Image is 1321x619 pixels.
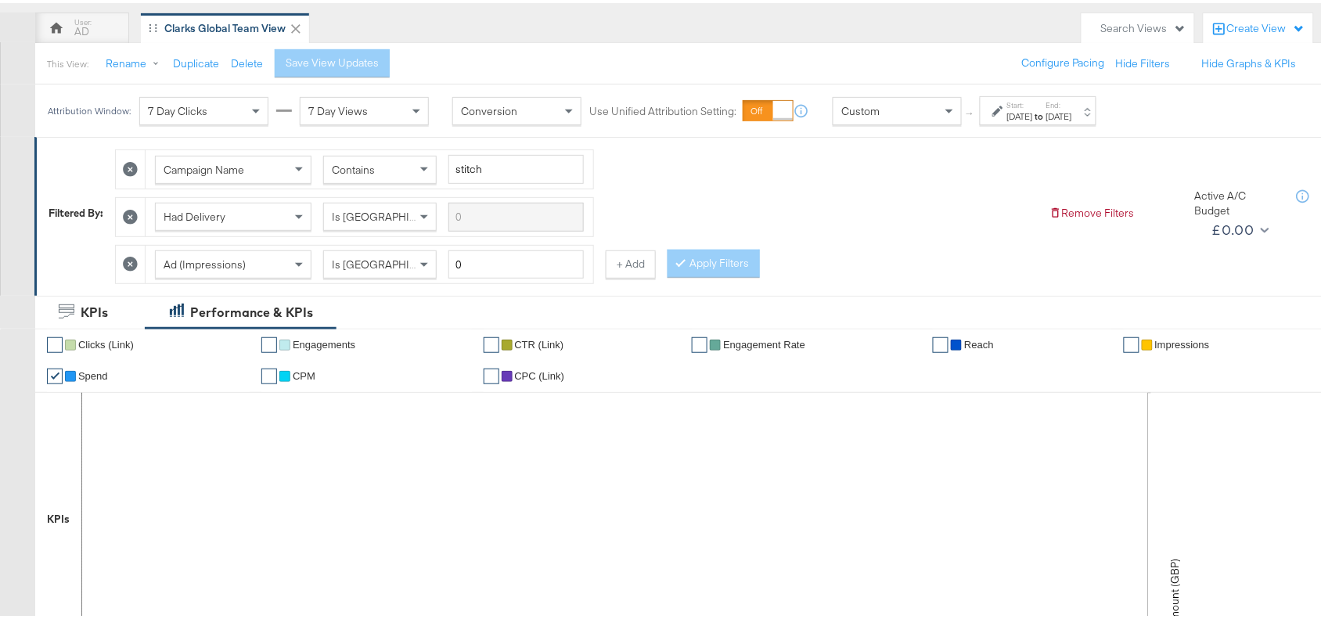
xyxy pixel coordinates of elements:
[448,200,584,229] input: Enter a search term
[1124,334,1139,350] a: ✔
[1116,53,1171,68] button: Hide Filters
[1101,18,1186,33] div: Search Views
[515,367,565,379] span: CPC (Link)
[173,53,219,68] button: Duplicate
[461,101,517,115] span: Conversion
[1202,53,1297,68] button: Hide Graphs & KPIs
[81,301,108,318] div: KPIs
[47,103,131,113] div: Attribution Window:
[1007,97,1033,107] label: Start:
[332,207,452,221] span: Is [GEOGRAPHIC_DATA]
[293,367,315,379] span: CPM
[164,207,225,221] span: Had Delivery
[293,336,355,347] span: Engagements
[1206,214,1272,239] button: £0.00
[78,367,108,379] span: Spend
[933,334,948,350] a: ✔
[95,47,176,75] button: Rename
[261,334,277,350] a: ✔
[308,101,368,115] span: 7 Day Views
[1227,18,1305,34] div: Create View
[964,336,994,347] span: Reach
[332,160,375,174] span: Contains
[841,101,880,115] span: Custom
[448,152,584,181] input: Enter a search term
[47,365,63,381] a: ✔
[332,254,452,268] span: Is [GEOGRAPHIC_DATA]
[963,108,978,113] span: ↑
[484,365,499,381] a: ✔
[1007,107,1033,120] div: [DATE]
[149,20,157,29] div: Drag to reorder tab
[1011,46,1116,74] button: Configure Pacing
[1046,97,1072,107] label: End:
[47,334,63,350] a: ✔
[515,336,564,347] span: CTR (Link)
[47,55,88,67] div: This View:
[231,53,263,68] button: Delete
[1212,215,1254,239] div: £0.00
[589,101,736,116] label: Use Unified Attribution Setting:
[1155,336,1210,347] span: Impressions
[164,160,244,174] span: Campaign Name
[692,334,707,350] a: ✔
[1195,185,1281,214] div: Active A/C Budget
[261,365,277,381] a: ✔
[1046,107,1072,120] div: [DATE]
[164,254,246,268] span: Ad (Impressions)
[723,336,805,347] span: Engagement Rate
[74,21,89,36] div: AD
[148,101,207,115] span: 7 Day Clicks
[78,336,134,347] span: Clicks (Link)
[164,18,286,33] div: Clarks Global Team View
[484,334,499,350] a: ✔
[606,247,656,275] button: + Add
[47,509,70,524] div: KPIs
[1033,107,1046,119] strong: to
[448,247,584,276] input: Enter a number
[1049,203,1135,218] button: Remove Filters
[49,203,103,218] div: Filtered By:
[190,301,313,318] div: Performance & KPIs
